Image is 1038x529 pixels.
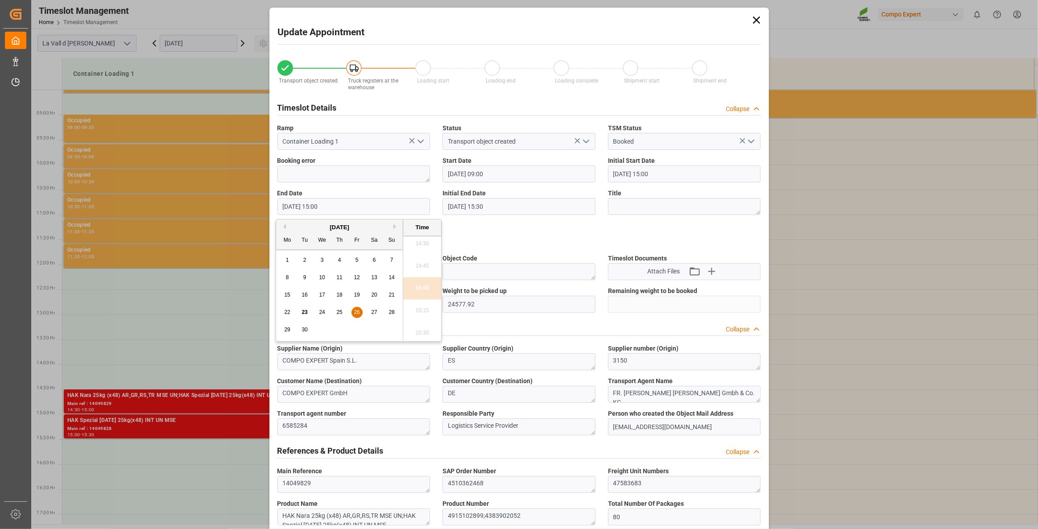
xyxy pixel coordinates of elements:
[299,255,310,266] div: Choose Tuesday, September 2nd, 2025
[608,409,733,418] span: Person who created the Object Mail Address
[442,286,507,296] span: Weight to be picked up
[319,292,325,298] span: 17
[608,124,641,133] span: TSM Status
[352,289,363,301] div: Choose Friday, September 19th, 2025
[608,254,667,263] span: Timeslot Documents
[608,386,761,403] textarea: FR. [PERSON_NAME] [PERSON_NAME] Gmbh & Co. KG
[354,292,360,298] span: 19
[608,353,761,370] textarea: 3150
[277,156,316,165] span: Booking error
[352,235,363,246] div: Fr
[277,418,430,435] textarea: 6585284
[390,257,393,263] span: 7
[442,353,596,370] textarea: ES
[371,274,377,281] span: 13
[277,445,384,457] h2: References & Product Details
[299,324,310,335] div: Choose Tuesday, September 30th, 2025
[277,386,430,403] textarea: COMPO EXPERT GmbH
[302,292,307,298] span: 16
[334,307,345,318] div: Choose Thursday, September 25th, 2025
[286,274,289,281] span: 8
[336,274,342,281] span: 11
[352,307,363,318] div: Choose Friday, September 26th, 2025
[277,198,430,215] input: DD.MM.YYYY HH:MM
[369,289,380,301] div: Choose Saturday, September 20th, 2025
[279,78,338,84] span: Transport object created
[282,272,293,283] div: Choose Monday, September 8th, 2025
[338,257,341,263] span: 4
[277,409,347,418] span: Transport agent number
[608,286,697,296] span: Remaining weight to be booked
[647,267,680,276] span: Attach Files
[277,189,303,198] span: End Date
[386,307,397,318] div: Choose Sunday, September 28th, 2025
[348,78,398,91] span: Truck registers at the warehouse
[277,353,430,370] textarea: COMPO EXPERT Spain S.L.
[303,274,306,281] span: 9
[334,289,345,301] div: Choose Thursday, September 18th, 2025
[369,307,380,318] div: Choose Saturday, September 27th, 2025
[321,257,324,263] span: 3
[282,255,293,266] div: Choose Monday, September 1st, 2025
[284,326,290,333] span: 29
[282,235,293,246] div: Mo
[417,78,449,84] span: Loading start
[442,133,596,150] input: Type to search/select
[726,104,750,114] div: Collapse
[371,292,377,298] span: 20
[369,272,380,283] div: Choose Saturday, September 13th, 2025
[277,508,430,525] textarea: HAK Nara 25kg (x48) AR,GR,RS,TR MSE UN;HAK Spezial [DATE] 25kg(x48) INT UN MSE
[356,257,359,263] span: 5
[369,235,380,246] div: Sa
[486,78,516,84] span: Loading end
[281,224,286,229] button: Previous Month
[277,102,337,114] h2: Timeslot Details
[277,476,430,493] textarea: 14049829
[442,418,596,435] textarea: Logistics Service Provider
[608,165,761,182] input: DD.MM.YYYY HH:MM
[608,376,673,386] span: Transport Agent Name
[442,386,596,403] textarea: DE
[442,409,494,418] span: Responsible Party
[369,255,380,266] div: Choose Saturday, September 6th, 2025
[277,124,294,133] span: Ramp
[608,189,621,198] span: Title
[302,309,307,315] span: 23
[286,257,289,263] span: 1
[354,309,360,315] span: 26
[336,292,342,298] span: 18
[303,257,306,263] span: 2
[442,508,596,525] textarea: 4915102899;4383902052
[442,124,461,133] span: Status
[284,292,290,298] span: 15
[352,255,363,266] div: Choose Friday, September 5th, 2025
[277,133,430,150] input: Type to search/select
[608,156,655,165] span: Initial Start Date
[608,344,678,353] span: Supplier number (Origin)
[319,309,325,315] span: 24
[442,344,513,353] span: Supplier Country (Origin)
[352,272,363,283] div: Choose Friday, September 12th, 2025
[442,254,477,263] span: Object Code
[278,25,365,40] h2: Update Appointment
[282,324,293,335] div: Choose Monday, September 29th, 2025
[442,156,471,165] span: Start Date
[302,326,307,333] span: 30
[334,235,345,246] div: Th
[317,307,328,318] div: Choose Wednesday, September 24th, 2025
[414,135,427,149] button: open menu
[386,272,397,283] div: Choose Sunday, September 14th, 2025
[334,255,345,266] div: Choose Thursday, September 4th, 2025
[442,467,496,476] span: SAP Order Number
[284,309,290,315] span: 22
[608,476,761,493] textarea: 47583683
[389,292,394,298] span: 21
[726,325,750,334] div: Collapse
[442,476,596,493] textarea: 4510362468
[693,78,727,84] span: Shipment end
[354,274,360,281] span: 12
[299,272,310,283] div: Choose Tuesday, September 9th, 2025
[386,235,397,246] div: Su
[317,255,328,266] div: Choose Wednesday, September 3rd, 2025
[336,309,342,315] span: 25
